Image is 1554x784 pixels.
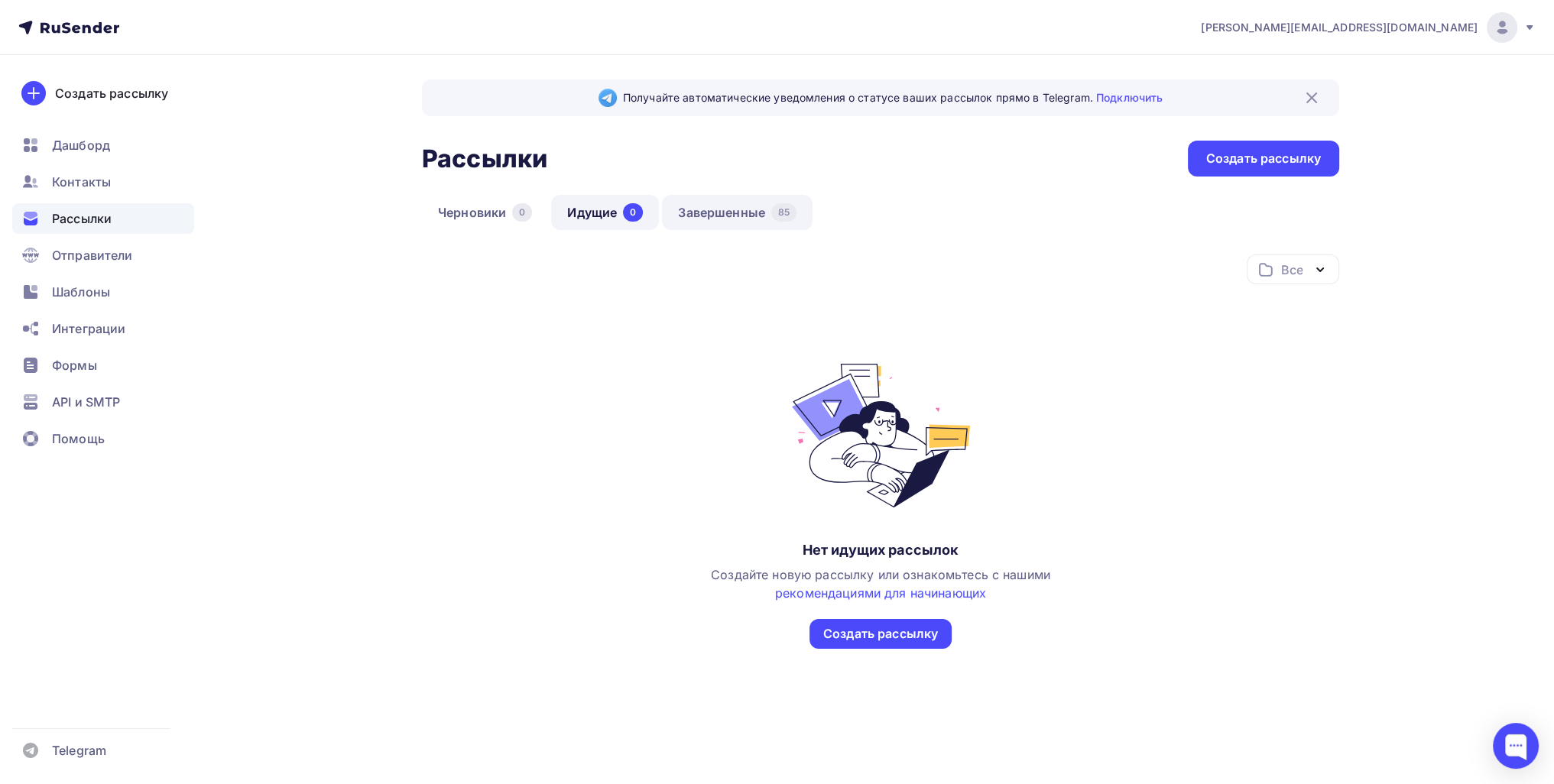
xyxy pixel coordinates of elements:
[12,167,194,197] a: Контакты
[1201,12,1536,43] a: [PERSON_NAME][EMAIL_ADDRESS][DOMAIN_NAME]
[52,283,110,301] span: Шаблоны
[52,319,125,338] span: Интеграции
[52,173,111,191] span: Контакты
[623,90,1163,105] span: Получайте автоматические уведомления о статусе ваших рассылок прямо в Telegram.
[52,136,110,154] span: Дашборд
[803,541,959,559] div: Нет идущих рассылок
[12,203,194,234] a: Рассылки
[1201,20,1478,35] span: [PERSON_NAME][EMAIL_ADDRESS][DOMAIN_NAME]
[1206,150,1321,167] div: Создать рассылку
[52,246,133,264] span: Отправители
[12,130,194,160] a: Дашборд
[52,741,106,760] span: Telegram
[771,203,796,222] div: 85
[1096,91,1163,104] a: Подключить
[55,84,168,102] div: Создать рассылку
[422,144,547,174] h2: Рассылки
[711,567,1050,601] span: Создайте новую рассылку или ознакомьтесь с нашими
[551,195,659,230] a: Идущие0
[775,585,986,601] a: рекомендациями для начинающих
[623,203,643,222] div: 0
[1247,254,1339,284] button: Все
[422,195,548,230] a: Черновики0
[52,393,120,411] span: API и SMTP
[52,356,97,374] span: Формы
[1281,261,1303,279] div: Все
[512,203,532,222] div: 0
[823,625,938,643] div: Создать рассылку
[52,209,112,228] span: Рассылки
[12,350,194,381] a: Формы
[599,89,617,107] img: Telegram
[662,195,813,230] a: Завершенные85
[12,277,194,307] a: Шаблоны
[52,429,105,448] span: Помощь
[12,240,194,271] a: Отправители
